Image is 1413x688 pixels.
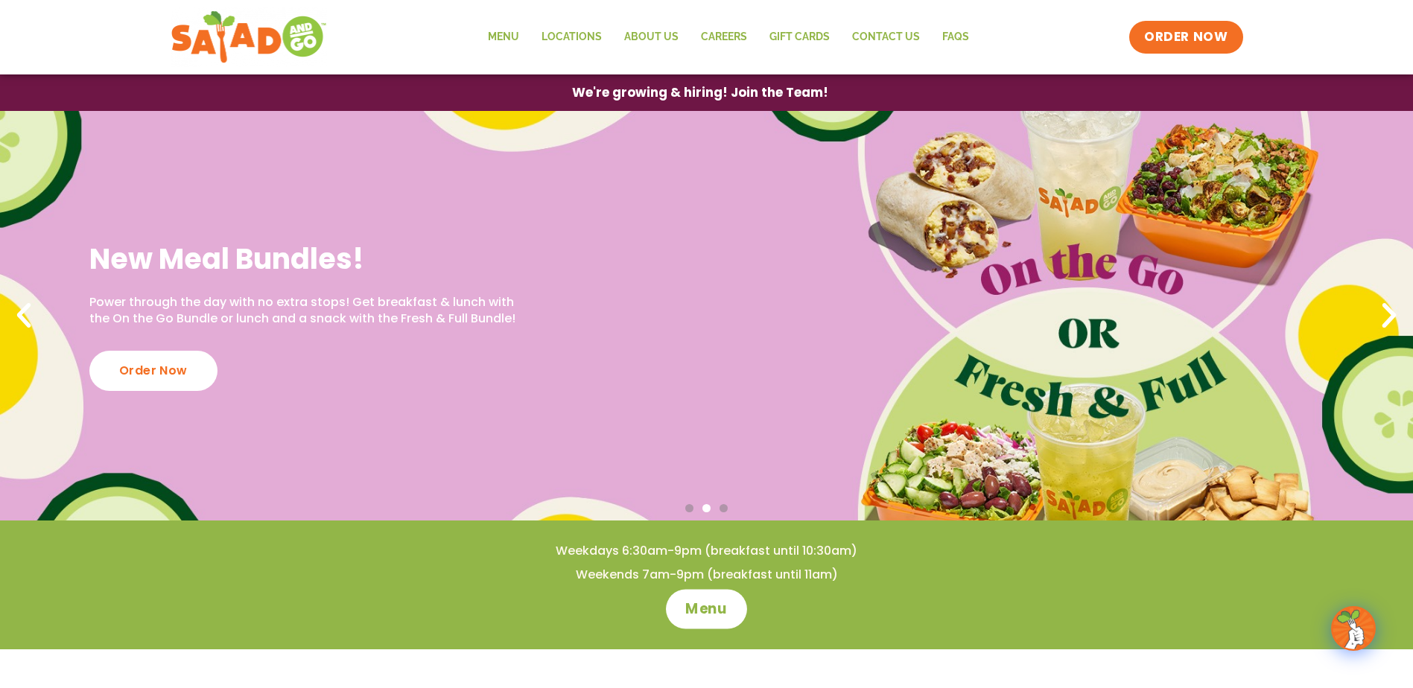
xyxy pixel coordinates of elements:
[550,75,851,110] a: We're growing & hiring! Join the Team!
[1333,608,1374,649] img: wpChatIcon
[477,20,530,54] a: Menu
[613,20,690,54] a: About Us
[171,7,328,67] img: new-SAG-logo-768×292
[685,599,728,619] span: Menu
[690,20,758,54] a: Careers
[477,20,980,54] nav: Menu
[841,20,931,54] a: Contact Us
[1129,21,1242,54] a: ORDER NOW
[702,504,711,512] span: Go to slide 2
[30,567,1383,583] h4: Weekends 7am-9pm (breakfast until 11am)
[931,20,980,54] a: FAQs
[1144,28,1228,46] span: ORDER NOW
[89,294,526,328] p: Power through the day with no extra stops! Get breakfast & lunch with the On the Go Bundle or lun...
[1373,299,1406,332] div: Next slide
[7,299,40,332] div: Previous slide
[572,86,828,99] span: We're growing & hiring! Join the Team!
[720,504,728,512] span: Go to slide 3
[30,543,1383,559] h4: Weekdays 6:30am-9pm (breakfast until 10:30am)
[89,351,217,391] div: Order Now
[666,589,747,628] a: Menu
[758,20,841,54] a: GIFT CARDS
[89,241,526,277] h2: New Meal Bundles!
[530,20,613,54] a: Locations
[685,504,693,512] span: Go to slide 1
